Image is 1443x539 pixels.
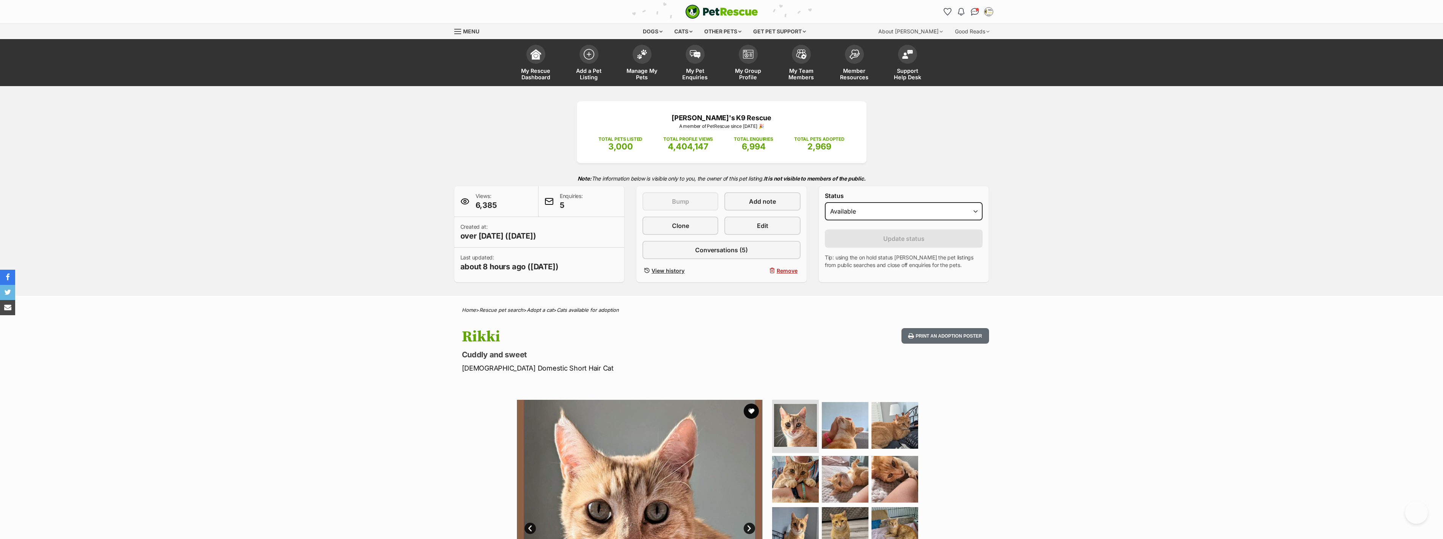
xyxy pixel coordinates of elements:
p: Created at: [460,223,536,241]
a: Manage My Pets [616,41,669,86]
img: Photo of Rikki [822,402,868,449]
span: Add note [749,197,776,206]
a: Home [462,307,476,313]
p: [DEMOGRAPHIC_DATA] Domestic Short Hair Cat [462,363,783,373]
img: Photo of Rikki [871,456,918,503]
p: TOTAL PETS LISTED [598,136,642,143]
div: About [PERSON_NAME] [873,24,948,39]
div: Good Reads [950,24,995,39]
a: Favourites [942,6,954,18]
img: Photo of Rikki [772,456,819,503]
span: Remove [777,267,798,275]
a: Cats available for adoption [557,307,619,313]
span: Edit [757,221,768,230]
span: 4,404,147 [668,141,708,151]
a: My Rescue Dashboard [509,41,562,86]
span: 6,994 [742,141,766,151]
button: Notifications [955,6,967,18]
span: 5 [560,200,583,211]
a: Menu [454,24,485,38]
img: Photo of Rikki [774,404,817,447]
p: Tip: using the on hold status [PERSON_NAME] the pet listings from public searches and close off e... [825,254,983,269]
a: My Pet Enquiries [669,41,722,86]
a: Conversations [969,6,981,18]
a: Rescue pet search [479,307,523,313]
a: My Group Profile [722,41,775,86]
span: My Team Members [784,68,818,80]
span: 2,969 [807,141,831,151]
p: A member of PetRescue since [DATE] 🎉 [588,123,855,130]
span: Manage My Pets [625,68,659,80]
div: Dogs [637,24,668,39]
div: Cats [669,24,698,39]
p: The information below is visible only to you, the owner of this pet listing. [454,171,989,186]
img: member-resources-icon-8e73f808a243e03378d46382f2149f9095a855e16c252ad45f914b54edf8863c.svg [849,49,860,60]
a: PetRescue [685,5,758,19]
h1: Rikki [462,328,783,346]
button: Print an adoption poster [901,328,989,344]
strong: It is not visible to members of the public. [764,175,866,182]
ul: Account quick links [942,6,995,18]
button: Remove [724,265,800,276]
a: Add a Pet Listing [562,41,616,86]
p: Cuddly and sweet [462,349,783,360]
span: Support Help Desk [890,68,925,80]
a: My Team Members [775,41,828,86]
button: My account [983,6,995,18]
img: Merna Karam profile pic [985,8,992,16]
strong: Note: [578,175,592,182]
span: Menu [463,28,479,35]
a: View history [642,265,718,276]
div: Get pet support [748,24,811,39]
span: Bump [672,197,689,206]
img: add-pet-listing-icon-0afa8454b4691262ce3f59096e99ab1cd57d4a30225e0717b998d2c9b9846f56.svg [584,49,594,60]
span: Member Resources [837,68,871,80]
span: My Rescue Dashboard [519,68,553,80]
p: Last updated: [460,254,559,272]
a: Adopt a cat [527,307,553,313]
span: My Pet Enquiries [678,68,712,80]
a: Clone [642,217,718,235]
span: View history [652,267,685,275]
a: Member Resources [828,41,881,86]
button: Update status [825,229,983,248]
a: Edit [724,217,800,235]
a: Conversations (5) [642,241,801,259]
span: Conversations (5) [695,245,748,255]
a: Next [744,523,755,534]
span: 3,000 [608,141,633,151]
button: favourite [744,404,759,419]
button: Bump [642,192,718,211]
img: Photo of Rikki [871,402,918,449]
img: notifications-46538b983faf8c2785f20acdc204bb7945ddae34d4c08c2a6579f10ce5e182be.svg [958,8,964,16]
p: TOTAL PROFILE VIEWS [663,136,713,143]
img: team-members-icon-5396bd8760b3fe7c0b43da4ab00e1e3bb1a5d9ba89233759b79545d2d3fc5d0d.svg [796,49,807,59]
div: Other pets [699,24,747,39]
img: group-profile-icon-3fa3cf56718a62981997c0bc7e787c4b2cf8bcc04b72c1350f741eb67cf2f40e.svg [743,50,754,59]
span: over [DATE] ([DATE]) [460,231,536,241]
img: Photo of Rikki [822,456,868,503]
label: Status [825,192,983,199]
a: Support Help Desk [881,41,934,86]
img: logo-cat-932fe2b9b8326f06289b0f2fb663e598f794de774fb13d1741a6617ecf9a85b4.svg [685,5,758,19]
p: TOTAL PETS ADOPTED [794,136,845,143]
p: Enquiries: [560,192,583,211]
span: 6,385 [476,200,497,211]
span: Update status [883,234,925,243]
span: My Group Profile [731,68,765,80]
img: dashboard-icon-eb2f2d2d3e046f16d808141f083e7271f6b2e854fb5c12c21221c1fb7104beca.svg [531,49,541,60]
iframe: Help Scout Beacon - Open [1405,501,1428,524]
img: pet-enquiries-icon-7e3ad2cf08bfb03b45e93fb7055b45f3efa6380592205ae92323e6603595dc1f.svg [690,50,700,58]
p: [PERSON_NAME]'s K9 Rescue [588,113,855,123]
a: Prev [524,523,536,534]
div: > > > [443,307,1000,313]
p: TOTAL ENQUIRIES [734,136,773,143]
a: Add note [724,192,800,211]
img: help-desk-icon-fdf02630f3aa405de69fd3d07c3f3aa587a6932b1a1747fa1d2bba05be0121f9.svg [902,50,913,59]
span: Add a Pet Listing [572,68,606,80]
span: about 8 hours ago ([DATE]) [460,261,559,272]
img: manage-my-pets-icon-02211641906a0b7f246fdf0571729dbe1e7629f14944591b6c1af311fb30b64b.svg [637,49,647,59]
span: Clone [672,221,689,230]
p: Views: [476,192,497,211]
img: chat-41dd97257d64d25036548639549fe6c8038ab92f7586957e7f3b1b290dea8141.svg [971,8,979,16]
